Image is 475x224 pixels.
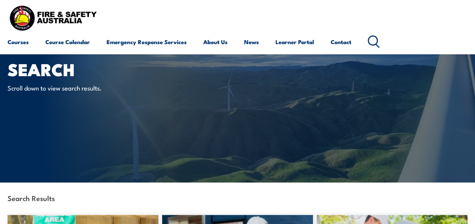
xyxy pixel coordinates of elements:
[203,33,227,51] a: About Us
[331,33,351,51] a: Contact
[45,33,90,51] a: Course Calendar
[275,33,314,51] a: Learner Portal
[8,61,194,76] h1: Search
[8,193,55,203] strong: Search Results
[107,33,187,51] a: Emergency Response Services
[8,33,29,51] a: Courses
[8,83,145,92] p: Scroll down to view search results.
[244,33,259,51] a: News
